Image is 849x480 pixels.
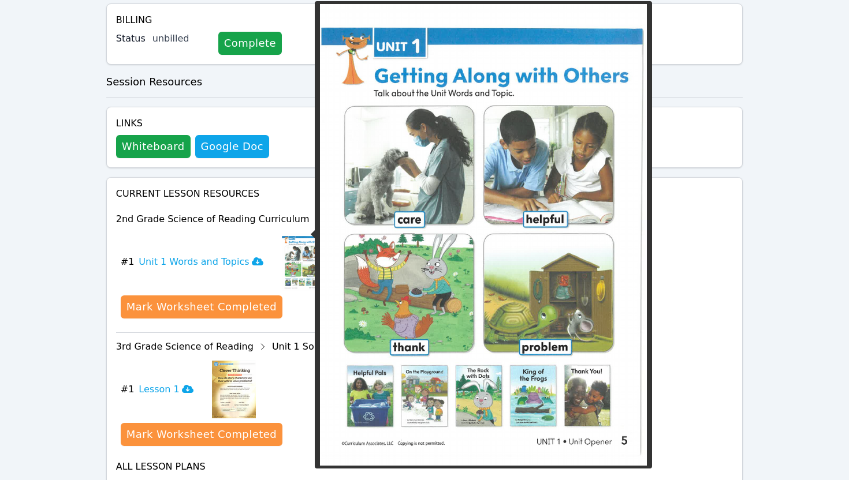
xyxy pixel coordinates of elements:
h4: Current Lesson Resources [116,187,733,201]
img: Unit 1 Words and Topics [282,233,323,291]
img: Lesson 1 [212,361,256,418]
a: Complete [218,32,282,55]
div: 2nd Grade Science of Reading Curriculum Unit 1: Getting Along [116,210,425,228]
h3: Lesson 1 [139,382,193,396]
span: # 1 [121,255,135,269]
button: Mark Worksheet Completed [121,423,282,446]
div: unbilled [152,32,209,46]
div: 3rd Grade Science of Reading Unit 1 Solving Problems [116,337,425,356]
button: Whiteboard [116,135,191,158]
h3: Session Resources [106,74,743,90]
label: Status [116,32,146,46]
button: #1Unit 1 Words and Topics [121,233,273,291]
button: #1Lesson 1 [121,361,203,418]
a: Google Doc [195,135,269,158]
h4: Billing [116,13,733,27]
h4: All Lesson Plans [116,460,733,474]
div: Mark Worksheet Completed [126,426,277,442]
span: # 1 [121,382,135,396]
h4: Links [116,117,269,130]
h3: Unit 1 Words and Topics [139,255,263,269]
div: Mark Worksheet Completed [126,299,277,315]
button: Mark Worksheet Completed [121,295,282,318]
